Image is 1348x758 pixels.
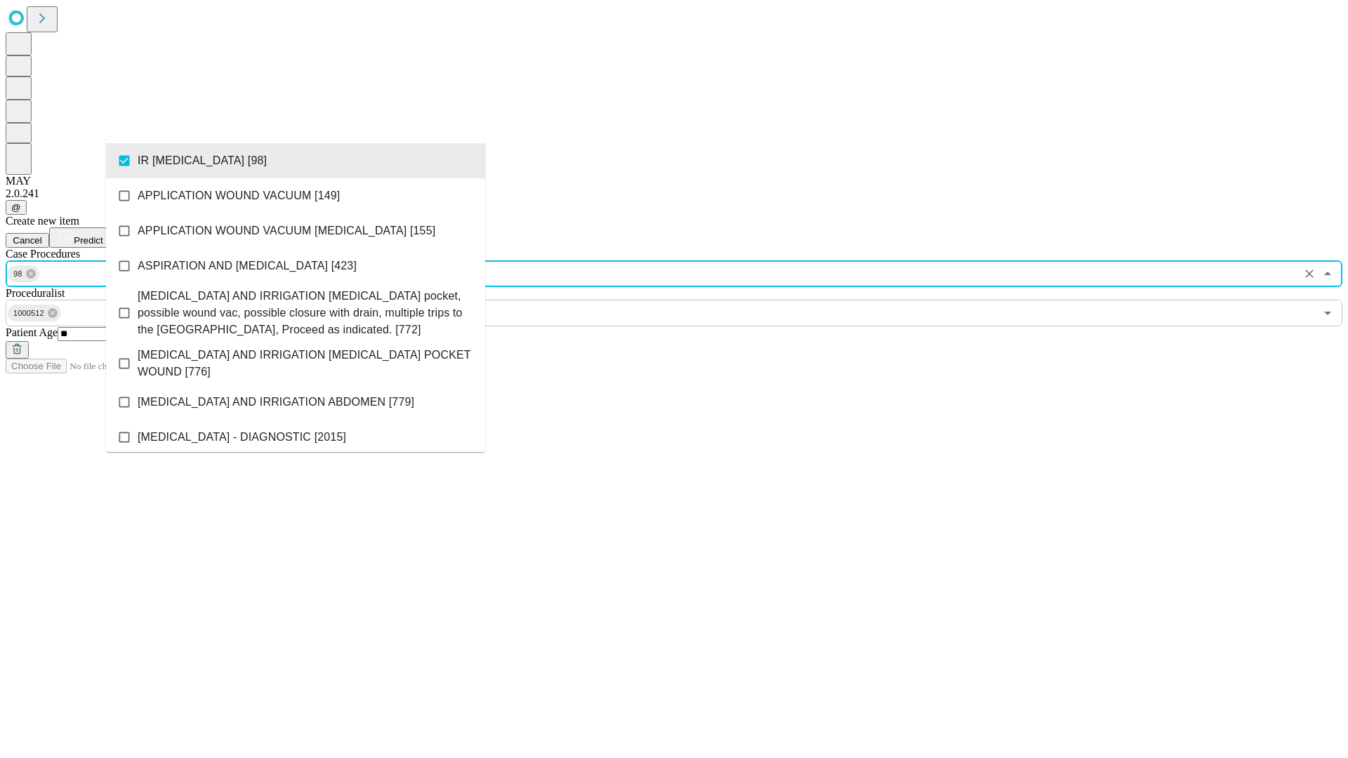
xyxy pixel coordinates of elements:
[138,222,435,239] span: APPLICATION WOUND VACUUM [MEDICAL_DATA] [155]
[138,288,474,338] span: [MEDICAL_DATA] AND IRRIGATION [MEDICAL_DATA] pocket, possible wound vac, possible closure with dr...
[138,429,346,446] span: [MEDICAL_DATA] - DIAGNOSTIC [2015]
[6,187,1342,200] div: 2.0.241
[49,227,114,248] button: Predict
[138,347,474,380] span: [MEDICAL_DATA] AND IRRIGATION [MEDICAL_DATA] POCKET WOUND [776]
[74,235,103,246] span: Predict
[138,187,340,204] span: APPLICATION WOUND VACUUM [149]
[11,202,21,213] span: @
[8,265,39,282] div: 98
[6,233,49,248] button: Cancel
[138,394,414,411] span: [MEDICAL_DATA] AND IRRIGATION ABDOMEN [779]
[6,215,79,227] span: Create new item
[6,248,80,260] span: Scheduled Procedure
[138,258,357,274] span: ASPIRATION AND [MEDICAL_DATA] [423]
[13,235,42,246] span: Cancel
[8,305,50,321] span: 1000512
[1318,264,1337,284] button: Close
[138,152,267,169] span: IR [MEDICAL_DATA] [98]
[1318,303,1337,323] button: Open
[6,200,27,215] button: @
[8,305,61,321] div: 1000512
[6,326,58,338] span: Patient Age
[6,287,65,299] span: Proceduralist
[8,266,28,282] span: 98
[1300,264,1319,284] button: Clear
[6,175,1342,187] div: MAY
